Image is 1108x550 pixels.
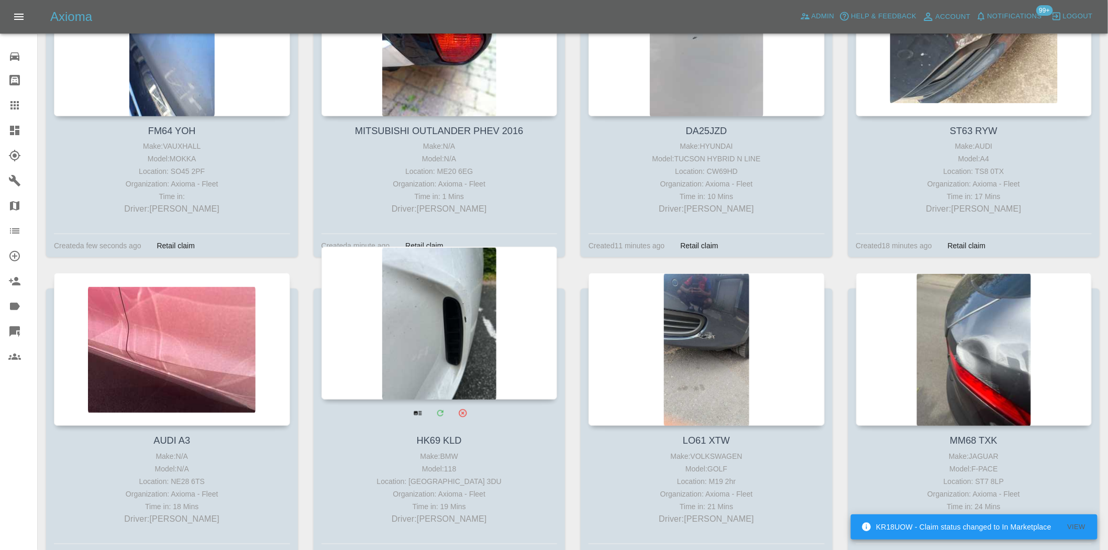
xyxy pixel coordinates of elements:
[57,203,287,215] p: Driver: [PERSON_NAME]
[452,402,473,424] button: Archive
[859,152,1090,165] div: Model: A4
[324,463,555,475] div: Model: 118
[324,140,555,152] div: Make: N/A
[856,239,933,252] div: Created 18 minutes ago
[355,126,523,136] a: MITSUBISHI OUTLANDER PHEV 2016
[397,239,451,252] div: Retail claim
[149,239,203,252] div: Retail claim
[591,190,822,203] div: Time in: 10 Mins
[859,500,1090,513] div: Time in: 24 Mins
[57,178,287,190] div: Organization: Axioma - Fleet
[589,239,665,252] div: Created 11 minutes ago
[591,463,822,475] div: Model: GOLF
[837,8,919,25] button: Help & Feedback
[859,178,1090,190] div: Organization: Axioma - Fleet
[859,190,1090,203] div: Time in: 17 Mins
[429,402,451,424] a: Modify
[950,435,998,446] a: MM68 TXK
[988,10,1042,23] span: Notifications
[324,488,555,500] div: Organization: Axioma - Fleet
[859,475,1090,488] div: Location: ST7 8LP
[936,11,971,23] span: Account
[50,8,92,25] h5: Axioma
[1036,5,1053,16] span: 99+
[324,500,555,513] div: Time in: 19 Mins
[57,500,287,513] div: Time in: 18 Mins
[1060,519,1093,535] button: View
[591,500,822,513] div: Time in: 21 Mins
[148,126,196,136] a: FM64 YOH
[324,178,555,190] div: Organization: Axioma - Fleet
[851,10,916,23] span: Help & Feedback
[859,450,1090,463] div: Make: JAGUAR
[57,190,287,203] div: Time in:
[57,140,287,152] div: Make: VAUXHALL
[591,165,822,178] div: Location: CW69HD
[683,435,730,446] a: LO61 XTW
[591,152,822,165] div: Model: TUCSON HYBRID N LINE
[591,203,822,215] p: Driver: [PERSON_NAME]
[940,239,993,252] div: Retail claim
[591,178,822,190] div: Organization: Axioma - Fleet
[591,513,822,525] p: Driver: [PERSON_NAME]
[673,239,726,252] div: Retail claim
[54,239,141,252] div: Created a few seconds ago
[950,126,998,136] a: ST63 RYW
[1063,10,1093,23] span: Logout
[417,435,462,446] a: HK69 KLD
[859,140,1090,152] div: Make: AUDI
[57,165,287,178] div: Location: SO45 2PF
[861,518,1051,536] div: KR18UOW - Claim status changed to In Marketplace
[812,10,835,23] span: Admin
[57,475,287,488] div: Location: NE28 6TS
[322,239,390,252] div: Created a minute ago
[57,513,287,525] p: Driver: [PERSON_NAME]
[591,450,822,463] div: Make: VOLKSWAGEN
[57,463,287,475] div: Model: N/A
[57,152,287,165] div: Model: MOKKA
[324,450,555,463] div: Make: BMW
[859,488,1090,500] div: Organization: Axioma - Fleet
[919,8,973,25] a: Account
[324,475,555,488] div: Location: [GEOGRAPHIC_DATA] 3DU
[973,8,1045,25] button: Notifications
[591,475,822,488] div: Location: M19 2hr
[57,488,287,500] div: Organization: Axioma - Fleet
[407,402,428,424] a: View
[153,435,190,446] a: AUDI A3
[859,463,1090,475] div: Model: F-PACE
[324,513,555,525] p: Driver: [PERSON_NAME]
[324,203,555,215] p: Driver: [PERSON_NAME]
[324,190,555,203] div: Time in: 1 Mins
[57,450,287,463] div: Make: N/A
[859,165,1090,178] div: Location: TS8 0TX
[6,4,31,29] button: Open drawer
[324,165,555,178] div: Location: ME20 6EG
[324,152,555,165] div: Model: N/A
[591,140,822,152] div: Make: HYUNDAI
[686,126,727,136] a: DA25JZD
[859,203,1090,215] p: Driver: [PERSON_NAME]
[797,8,837,25] a: Admin
[1049,8,1095,25] button: Logout
[591,488,822,500] div: Organization: Axioma - Fleet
